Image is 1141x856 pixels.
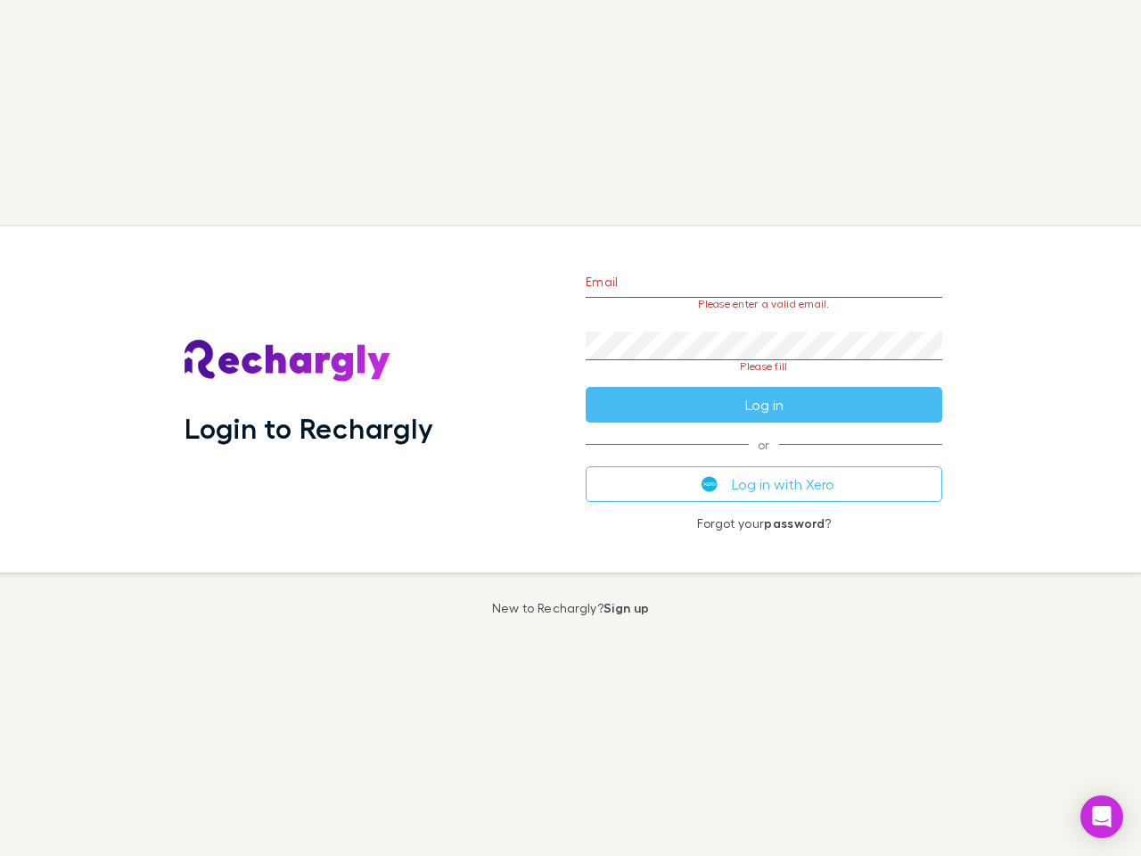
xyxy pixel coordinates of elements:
p: Please enter a valid email. [586,298,942,310]
a: Sign up [603,600,649,615]
img: Xero's logo [702,476,718,492]
div: Open Intercom Messenger [1080,795,1123,838]
button: Log in with Xero [586,466,942,502]
p: Forgot your ? [586,516,942,531]
button: Log in [586,387,942,423]
p: Please fill [586,360,942,373]
p: New to Rechargly? [492,601,650,615]
span: or [586,444,942,445]
img: Rechargly's Logo [185,340,391,383]
h1: Login to Rechargly [185,411,433,445]
a: password [764,515,825,531]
